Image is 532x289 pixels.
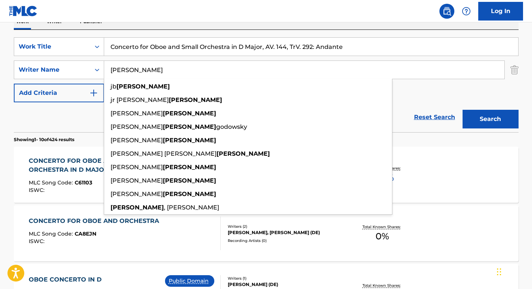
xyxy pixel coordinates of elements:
span: jr [PERSON_NAME] [111,96,169,103]
div: Writers ( 2 ) [228,224,340,229]
img: help [462,7,471,16]
div: [PERSON_NAME], [PERSON_NAME] (DE) [228,229,340,236]
button: Add Criteria [14,84,104,102]
span: [PERSON_NAME] [111,110,163,117]
span: ISWC : [29,238,46,245]
a: Public Search [439,4,454,19]
span: MLC Song Code : [29,230,75,237]
strong: [PERSON_NAME] [163,110,216,117]
span: [PERSON_NAME] [111,177,163,184]
p: Total Known Shares: [363,283,402,288]
strong: [PERSON_NAME] [111,204,164,211]
span: 0 % [376,230,389,243]
div: Recording Artists ( 0 ) [228,238,340,243]
strong: [PERSON_NAME] [163,123,216,130]
p: Public Domain [169,277,211,285]
iframe: Chat Widget [495,253,532,289]
strong: [PERSON_NAME] [217,150,270,157]
span: MLC Song Code : [29,179,75,186]
img: Delete Criterion [510,60,519,79]
span: ISWC : [29,187,46,193]
span: , [PERSON_NAME] [164,204,219,211]
span: CA8EJN [75,230,96,237]
form: Search Form [14,37,519,132]
span: godowsky [216,123,247,130]
img: search [442,7,451,16]
span: [PERSON_NAME] [111,137,163,144]
span: C61103 [75,179,92,186]
a: Reset Search [410,109,459,125]
div: Writers ( 1 ) [228,276,340,281]
span: [PERSON_NAME] [111,123,163,130]
p: Total Known Shares: [363,224,402,230]
strong: [PERSON_NAME] [163,137,216,144]
p: Showing 1 - 10 of 424 results [14,136,74,143]
strong: [PERSON_NAME] [169,96,222,103]
img: MLC Logo [9,6,38,16]
strong: [PERSON_NAME] [163,164,216,171]
span: [PERSON_NAME] [111,190,163,198]
div: OBOE CONCERTO IN D [29,275,105,284]
img: 9d2ae6d4665cec9f34b9.svg [89,88,98,97]
div: CONCERTO FOR OBOE AND SMALL ORCHESTRA IN D MAJOR [29,156,165,174]
strong: [PERSON_NAME] [116,83,170,90]
a: CONCERTO FOR OBOE AND SMALL ORCHESTRA IN D MAJORMLC Song Code:C61103ISWC:Public DomainWriters (1)... [14,147,519,203]
strong: [PERSON_NAME] [163,177,216,184]
span: [PERSON_NAME] [111,164,163,171]
strong: [PERSON_NAME] [163,190,216,198]
div: CONCERTO FOR OBOE AND ORCHESTRA [29,217,163,226]
div: Drag [497,261,501,283]
div: Work Title [19,42,86,51]
div: Writer Name [19,65,86,74]
span: [PERSON_NAME] [PERSON_NAME] [111,150,217,157]
div: [PERSON_NAME] (DE) [228,281,340,288]
a: Log In [478,2,523,21]
button: Search [463,110,519,128]
a: CONCERTO FOR OBOE AND ORCHESTRAMLC Song Code:CA8EJNISWC:Writers (2)[PERSON_NAME], [PERSON_NAME] (... [14,205,519,261]
div: Help [459,4,474,19]
span: jb [111,83,116,90]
